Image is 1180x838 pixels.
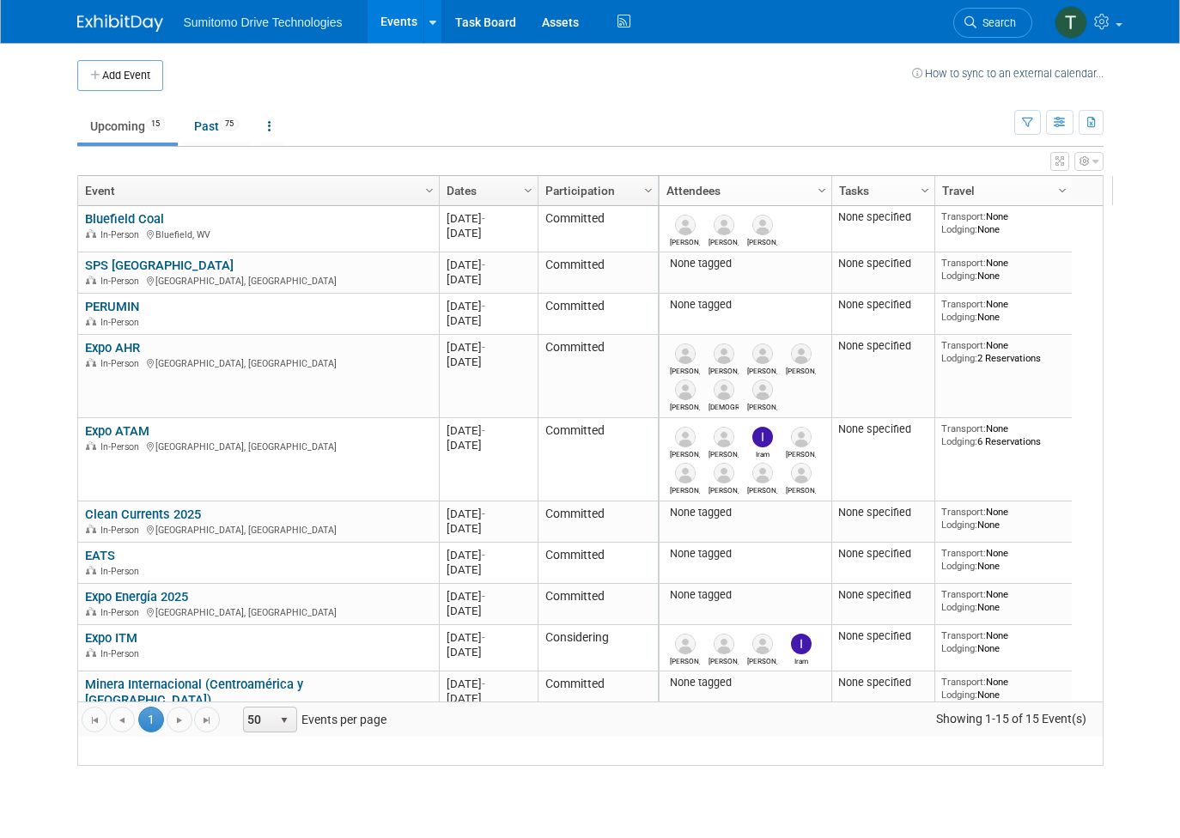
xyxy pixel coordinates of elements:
[941,547,1065,572] div: None None
[115,714,129,727] span: Go to the previous page
[538,584,658,625] td: Committed
[976,16,1016,29] span: Search
[714,463,734,483] img: Ricardo Trucios
[786,483,816,495] div: Daniel Díaz Miron
[639,176,658,202] a: Column Settings
[791,463,812,483] img: Daniel Díaz Miron
[447,691,530,706] div: [DATE]
[666,176,820,205] a: Attendees
[666,676,824,689] div: None tagged
[941,435,977,447] span: Lodging:
[786,447,816,458] div: Luis Elizondo
[675,343,696,364] img: Santiago Damian
[812,176,831,202] a: Column Settings
[709,364,739,375] div: Santiago Barajas
[838,506,928,519] div: None specified
[941,210,1065,235] div: None None
[941,601,977,613] span: Lodging:
[752,463,773,483] img: Emmanuel Fabian
[86,358,96,367] img: In-Person Event
[709,483,739,495] div: Ricardo Trucios
[85,507,201,522] a: Clean Currents 2025
[941,629,1065,654] div: None None
[941,506,986,518] span: Transport:
[100,607,144,618] span: In-Person
[752,427,773,447] img: Iram Rincón
[838,588,928,602] div: None specified
[675,463,696,483] img: Guillermo Uvence
[709,400,739,411] div: Jesus Rivera
[77,110,178,143] a: Upcoming15
[941,519,977,531] span: Lodging:
[941,560,977,572] span: Lodging:
[538,543,658,584] td: Committed
[747,400,777,411] div: Elí Chávez
[447,562,530,577] div: [DATE]
[942,176,1061,205] a: Travel
[838,210,928,224] div: None specified
[100,317,144,328] span: In-Person
[86,566,96,574] img: In-Person Event
[447,548,530,562] div: [DATE]
[791,343,812,364] img: Raúl Martínez
[85,423,149,439] a: Expo ATAM
[838,339,928,353] div: None specified
[100,229,144,240] span: In-Person
[77,60,163,91] button: Add Event
[941,588,986,600] span: Transport:
[670,447,700,458] div: Gustavo Rodriguez
[675,427,696,447] img: Gustavo Rodriguez
[941,298,1065,323] div: None None
[100,276,144,287] span: In-Person
[173,714,186,727] span: Go to the next page
[538,206,658,252] td: Committed
[538,625,658,671] td: Considering
[675,215,696,235] img: Dan Rosseljong
[85,258,234,273] a: SPS [GEOGRAPHIC_DATA]
[538,335,658,418] td: Committed
[839,176,923,205] a: Tasks
[791,634,812,654] img: Iram Rincón
[100,648,144,659] span: In-Person
[791,427,812,447] img: Luis Elizondo
[447,438,530,452] div: [DATE]
[666,298,824,312] div: None tagged
[423,184,436,197] span: Column Settings
[100,358,144,369] span: In-Person
[447,258,530,272] div: [DATE]
[941,422,1065,447] div: None 6 Reservations
[709,235,739,246] div: Geoff Giltner
[184,15,343,29] span: Sumitomo Drive Technologies
[200,714,214,727] span: Go to the last page
[714,380,734,400] img: Jesus Rivera
[1055,6,1087,39] img: Taylor Mobley
[447,176,526,205] a: Dates
[538,418,658,501] td: Committed
[447,423,530,438] div: [DATE]
[447,604,530,618] div: [DATE]
[277,714,291,727] span: select
[670,364,700,375] div: Santiago Damian
[85,548,115,563] a: EATS
[941,588,1065,613] div: None None
[482,212,485,225] span: -
[482,341,485,354] span: -
[146,118,165,131] span: 15
[752,343,773,364] img: Francisco López
[447,313,530,328] div: [DATE]
[752,634,773,654] img: Manuel Tafoya
[85,176,428,205] a: Event
[1055,184,1069,197] span: Column Settings
[709,447,739,458] div: Santiago Barajas
[85,439,431,453] div: [GEOGRAPHIC_DATA], [GEOGRAPHIC_DATA]
[670,400,700,411] div: Fernando Vázquez
[85,340,140,355] a: Expo AHR
[752,215,773,235] img: Mike Clark
[670,235,700,246] div: Dan Rosseljong
[941,676,1065,701] div: None None
[167,707,192,732] a: Go to the next page
[181,110,252,143] a: Past75
[941,547,986,559] span: Transport:
[709,654,739,665] div: Santiago Barajas
[100,566,144,577] span: In-Person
